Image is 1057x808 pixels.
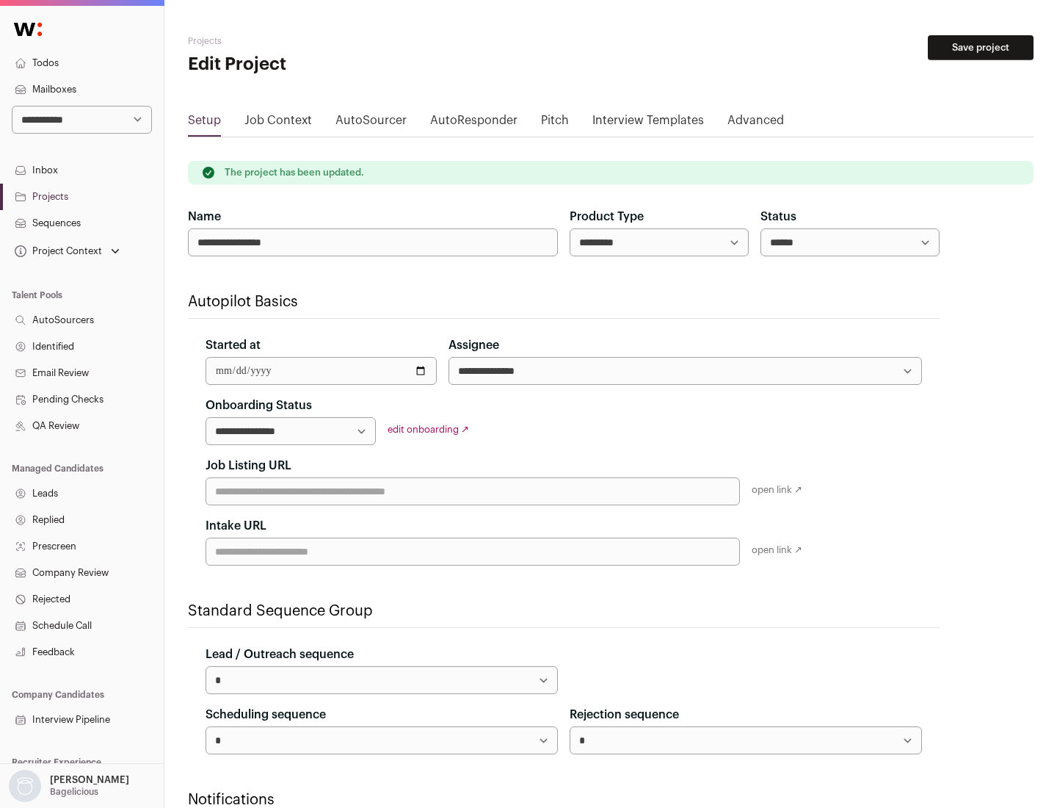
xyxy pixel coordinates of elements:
a: AutoResponder [430,112,517,135]
label: Scheduling sequence [206,706,326,724]
a: AutoSourcer [335,112,407,135]
h2: Projects [188,35,470,47]
label: Name [188,208,221,226]
div: Project Context [12,245,102,257]
h2: Autopilot Basics [188,292,940,312]
p: The project has been updated. [225,167,364,178]
a: Job Context [244,112,312,135]
label: Status [760,208,796,226]
a: Setup [188,112,221,135]
img: nopic.png [9,770,41,802]
label: Onboarding Status [206,397,312,414]
h2: Standard Sequence Group [188,601,940,621]
label: Intake URL [206,517,266,535]
button: Save project [928,35,1034,60]
a: Interview Templates [592,112,704,135]
label: Lead / Outreach sequence [206,646,354,663]
label: Started at [206,336,261,354]
p: [PERSON_NAME] [50,774,129,786]
label: Rejection sequence [570,706,679,724]
p: Bagelicious [50,786,98,798]
label: Job Listing URL [206,457,291,475]
a: Advanced [727,112,784,135]
label: Assignee [448,336,499,354]
label: Product Type [570,208,644,226]
a: edit onboarding ↗ [388,425,469,434]
a: Pitch [541,112,569,135]
img: Wellfound [6,15,50,44]
button: Open dropdown [12,241,123,261]
button: Open dropdown [6,770,132,802]
h1: Edit Project [188,53,470,76]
